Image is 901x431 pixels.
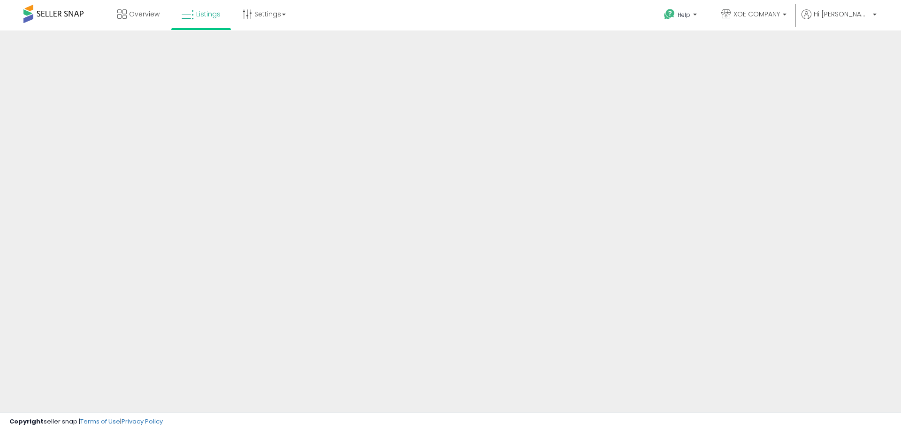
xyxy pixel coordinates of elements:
[733,9,780,19] span: XOE COMPANY
[80,417,120,426] a: Terms of Use
[678,11,690,19] span: Help
[657,1,706,30] a: Help
[664,8,675,20] i: Get Help
[802,9,877,30] a: Hi [PERSON_NAME]
[129,9,160,19] span: Overview
[122,417,163,426] a: Privacy Policy
[196,9,221,19] span: Listings
[814,9,870,19] span: Hi [PERSON_NAME]
[9,417,163,426] div: seller snap | |
[9,417,44,426] strong: Copyright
